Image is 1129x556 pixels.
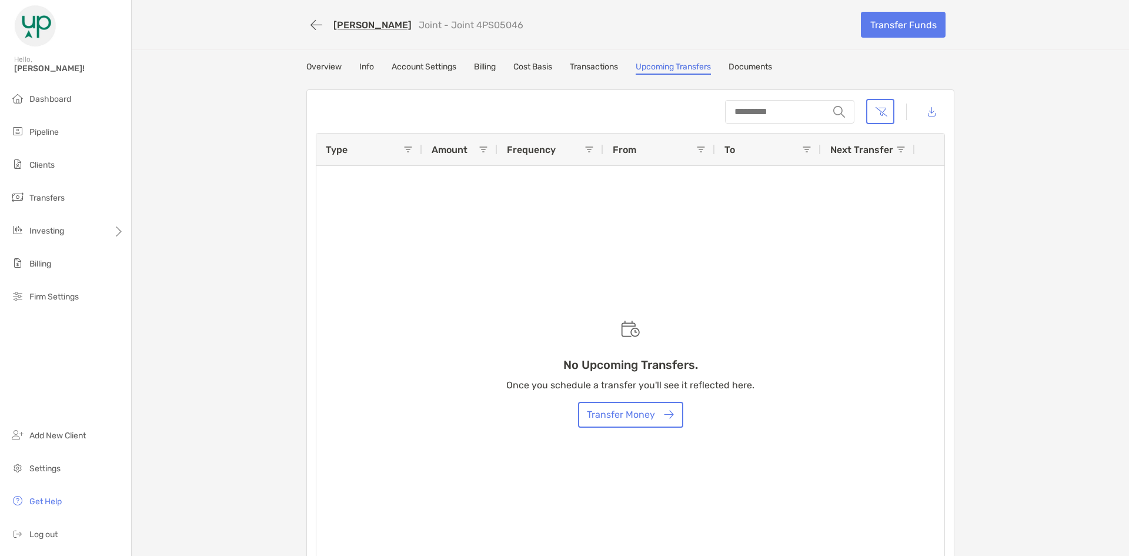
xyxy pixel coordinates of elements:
[11,428,25,442] img: add_new_client icon
[11,91,25,105] img: dashboard icon
[392,62,456,75] a: Account Settings
[513,62,552,75] a: Cost Basis
[29,464,61,474] span: Settings
[729,62,772,75] a: Documents
[578,402,683,428] button: Transfer Money
[11,527,25,541] img: logout icon
[29,160,55,170] span: Clients
[11,256,25,270] img: billing icon
[29,497,62,507] span: Get Help
[861,12,946,38] a: Transfer Funds
[359,62,374,75] a: Info
[563,358,698,372] h3: No Upcoming Transfers.
[11,124,25,138] img: pipeline icon
[833,106,845,118] img: input icon
[29,530,58,540] span: Log out
[29,94,71,104] span: Dashboard
[333,19,412,31] a: [PERSON_NAME]
[306,62,342,75] a: Overview
[29,226,64,236] span: Investing
[570,62,618,75] a: Transactions
[506,378,754,392] p: Once you schedule a transfer you'll see it reflected here.
[621,321,640,337] img: Empty state scheduled
[11,289,25,303] img: firm-settings icon
[29,431,86,441] span: Add New Client
[419,19,523,31] p: Joint - Joint 4PS05046
[11,157,25,171] img: clients icon
[11,461,25,475] img: settings icon
[29,193,65,203] span: Transfers
[29,127,59,137] span: Pipeline
[474,62,496,75] a: Billing
[14,5,56,47] img: Zoe Logo
[11,190,25,204] img: transfers icon
[11,223,25,237] img: investing icon
[664,410,674,419] img: button icon
[11,494,25,508] img: get-help icon
[866,99,894,124] button: Clear filters
[29,259,51,269] span: Billing
[636,62,711,75] a: Upcoming Transfers
[14,64,124,74] span: [PERSON_NAME]!
[29,292,79,302] span: Firm Settings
